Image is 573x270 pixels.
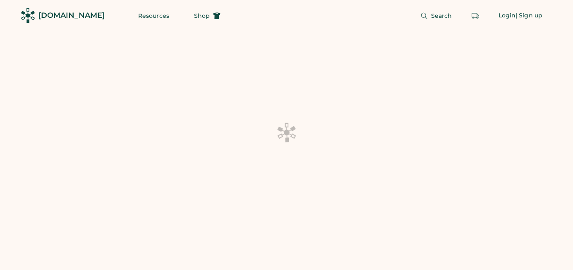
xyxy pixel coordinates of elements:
[467,7,484,24] button: Retrieve an order
[277,122,297,143] img: Platens-Black-Loader-Spin-rich%20black.webp
[194,13,210,19] span: Shop
[38,10,105,21] div: [DOMAIN_NAME]
[128,7,179,24] button: Resources
[499,12,516,20] div: Login
[431,13,452,19] span: Search
[410,7,462,24] button: Search
[21,8,35,23] img: Rendered Logo - Screens
[184,7,230,24] button: Shop
[515,12,542,20] div: | Sign up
